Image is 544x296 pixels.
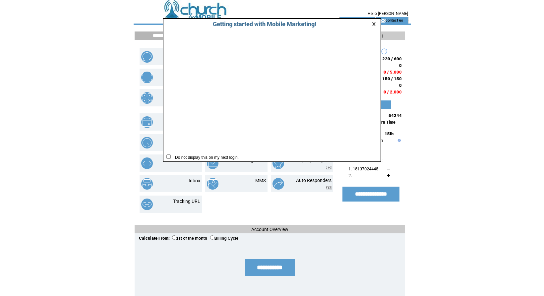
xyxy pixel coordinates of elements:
a: MMS [255,178,266,183]
img: auto-responders.png [272,178,284,190]
img: qr-codes.png [141,92,153,104]
span: 15th [385,131,393,136]
span: 0 [399,83,402,88]
label: 1st of the month [172,236,207,241]
img: video.png [326,186,332,190]
span: 0 [399,63,402,68]
img: contact_us_icon.gif [381,18,386,23]
img: tracking-url.png [141,199,153,210]
img: account_icon.gif [349,18,354,23]
a: contact us [386,18,403,22]
span: Hello [PERSON_NAME] [368,11,408,16]
img: video.png [326,166,332,169]
span: 54244 [389,113,402,118]
span: 0 / 2,000 [384,89,402,94]
span: 1. 15137024445 [348,166,378,171]
img: web-forms.png [141,157,153,169]
span: 0 / 5,000 [384,70,402,75]
span: Account Overview [251,227,288,232]
img: mobile-coupons.png [141,72,153,83]
label: Billing Cycle [210,236,238,241]
span: Getting started with Mobile Marketing! [206,21,316,28]
span: Calculate From: [139,236,170,241]
a: Inbox [189,178,200,183]
img: text-blast.png [141,51,153,63]
img: scheduled-tasks.png [141,137,153,148]
span: 220 / 600 [382,56,402,61]
input: Billing Cycle [210,235,214,240]
span: 2. [348,173,352,178]
img: mms.png [207,178,218,190]
img: appointments.png [141,116,153,128]
a: Auto Responders [296,178,332,183]
span: 150 / 150 [382,76,402,81]
span: Eastern Time [371,120,395,125]
a: Tracking URL [173,199,200,204]
img: inbox.png [141,178,153,190]
span: Do not display this on my next login. [172,155,239,160]
img: email-integration.png [207,157,218,169]
input: 1st of the month [172,235,176,240]
img: loyalty-program.png [272,157,284,169]
img: help.gif [396,139,401,142]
